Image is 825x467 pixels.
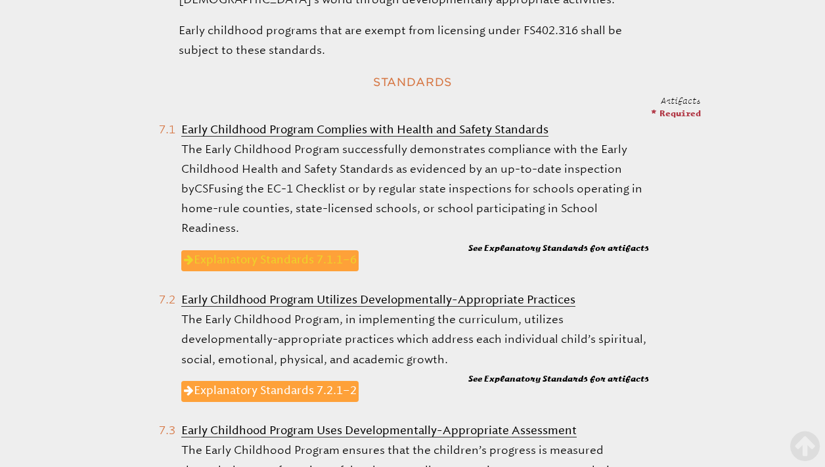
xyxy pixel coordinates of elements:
b: Early Childhood Program Uses Developmentally-Appropriate Assessment [181,424,577,437]
a: Explanatory Standards 7.2.1–2 [181,381,359,402]
span: CSF [194,182,214,195]
b: See Explanatory Standards for artifacts [468,243,649,253]
a: Explanatory Standards 7.1.1–6 [181,250,359,271]
p: Early childhood programs that are exempt from licensing under FS402.316 shall be subject to these... [179,20,646,60]
span: * Required [651,108,701,118]
b: See Explanatory Standards for artifacts [468,374,649,384]
h2: Standards [148,71,677,94]
span: Artifacts [661,96,701,106]
p: The Early Childhood Program, in implementing the curriculum, utilizes developmentally-appropriate... [181,309,649,368]
b: Early Childhood Program Complies with Health and Safety Standards [181,123,548,136]
p: The Early Childhood Program successfully demonstrates compliance with the Early Childhood Health ... [181,139,649,238]
b: Early Childhood Program Utilizes Developmentally-Appropriate Practices [181,293,575,306]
